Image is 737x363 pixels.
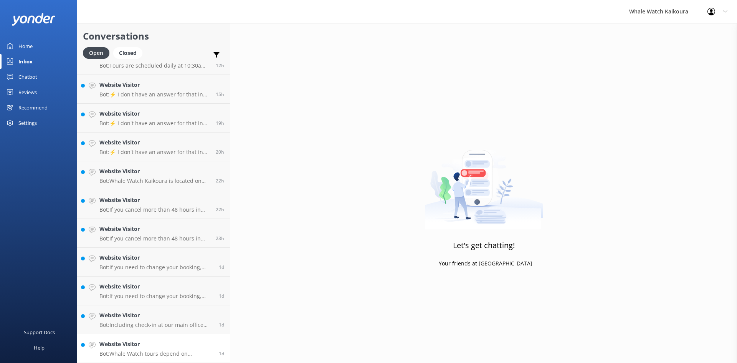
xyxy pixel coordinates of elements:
[216,91,224,98] span: Aug 21 2025 08:17pm (UTC +12:00) Pacific/Auckland
[83,47,109,59] div: Open
[24,325,55,340] div: Support Docs
[216,235,224,242] span: Aug 21 2025 11:53am (UTC +12:00) Pacific/Auckland
[99,62,210,69] p: Bot: Tours are scheduled daily at 10:30am year-round. Extra tours may be added at 07:45 and 13:15...
[77,133,230,161] a: Website VisitorBot:⚡ I don't have an answer for that in my knowledge base. Please try and rephras...
[77,334,230,363] a: Website VisitorBot:Whale Watch tours depend on favourable sea and weather conditions. The captain...
[18,54,33,69] div: Inbox
[425,134,543,230] img: artwork of a man stealing a conversation from at giant smartphone
[219,350,224,357] span: Aug 20 2025 04:37pm (UTC +12:00) Pacific/Auckland
[99,149,210,156] p: Bot: ⚡ I don't have an answer for that in my knowledge base. Please try and rephrase your questio...
[99,206,210,213] p: Bot: If you cancel more than 48 hours in advance of your tour departure, you get a 100% refund. T...
[77,75,230,104] a: Website VisitorBot:⚡ I don't have an answer for that in my knowledge base. Please try and rephras...
[83,48,113,57] a: Open
[435,259,532,268] p: - Your friends at [GEOGRAPHIC_DATA]
[99,196,210,204] h4: Website Visitor
[18,38,33,54] div: Home
[219,322,224,328] span: Aug 20 2025 06:37pm (UTC +12:00) Pacific/Auckland
[77,190,230,219] a: Website VisitorBot:If you cancel more than 48 hours in advance of your tour departure, you get a ...
[18,85,37,100] div: Reviews
[99,293,213,300] p: Bot: If you need to change your booking, please contact us directly at [PHONE_NUMBER] or [EMAIL_A...
[99,350,213,357] p: Bot: Whale Watch tours depend on favourable sea and weather conditions. The captain makes a decis...
[99,282,213,291] h4: Website Visitor
[18,100,48,115] div: Recommend
[12,13,56,26] img: yonder-white-logo.png
[99,225,210,233] h4: Website Visitor
[18,69,37,85] div: Chatbot
[34,340,45,355] div: Help
[216,206,224,213] span: Aug 21 2025 01:08pm (UTC +12:00) Pacific/Auckland
[99,264,213,271] p: Bot: If you need to change your booking, please contact us directly at [PHONE_NUMBER] or [EMAIL_A...
[219,264,224,270] span: Aug 21 2025 10:56am (UTC +12:00) Pacific/Auckland
[77,219,230,248] a: Website VisitorBot:If you cancel more than 48 hours in advance of your tour departure, you get a ...
[99,167,210,176] h4: Website Visitor
[99,311,213,320] h4: Website Visitor
[113,48,146,57] a: Closed
[99,91,210,98] p: Bot: ⚡ I don't have an answer for that in my knowledge base. Please try and rephrase your questio...
[216,120,224,126] span: Aug 21 2025 04:16pm (UTC +12:00) Pacific/Auckland
[99,235,210,242] p: Bot: If you cancel more than 48 hours in advance of your tour departure, you get a 100% refund. T...
[99,322,213,328] p: Bot: Including check-in at our main office and bus transfers to and from our marina at [GEOGRAPHI...
[216,62,224,69] span: Aug 21 2025 11:25pm (UTC +12:00) Pacific/Auckland
[99,120,210,127] p: Bot: ⚡ I don't have an answer for that in my knowledge base. Please try and rephrase your questio...
[77,305,230,334] a: Website VisitorBot:Including check-in at our main office and bus transfers to and from our marina...
[77,277,230,305] a: Website VisitorBot:If you need to change your booking, please contact us directly at [PHONE_NUMBE...
[113,47,142,59] div: Closed
[219,293,224,299] span: Aug 21 2025 07:38am (UTC +12:00) Pacific/Auckland
[77,104,230,133] a: Website VisitorBot:⚡ I don't have an answer for that in my knowledge base. Please try and rephras...
[216,177,224,184] span: Aug 21 2025 01:09pm (UTC +12:00) Pacific/Auckland
[77,248,230,277] a: Website VisitorBot:If you need to change your booking, please contact us directly at [PHONE_NUMBE...
[99,81,210,89] h4: Website Visitor
[99,177,210,184] p: Bot: Whale Watch Kaikoura is located on [GEOGRAPHIC_DATA], [GEOGRAPHIC_DATA].
[453,239,515,252] h3: Let's get chatting!
[99,109,210,118] h4: Website Visitor
[99,138,210,147] h4: Website Visitor
[83,29,224,43] h2: Conversations
[77,161,230,190] a: Website VisitorBot:Whale Watch Kaikoura is located on [GEOGRAPHIC_DATA], [GEOGRAPHIC_DATA].22h
[99,254,213,262] h4: Website Visitor
[18,115,37,131] div: Settings
[216,149,224,155] span: Aug 21 2025 03:06pm (UTC +12:00) Pacific/Auckland
[99,340,213,348] h4: Website Visitor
